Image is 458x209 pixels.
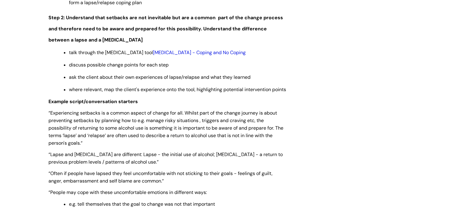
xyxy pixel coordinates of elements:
[48,151,283,165] span: “Lapse and [MEDICAL_DATA] are different: Lapse - the initial use of alcohol; [MEDICAL_DATA] - a r...
[48,170,273,184] span: “Often if people have lapsed they feel uncomfortable with not sticking to their goals - feelings ...
[48,98,138,105] strong: Example script/conversation starters
[69,49,246,56] span: talk through the [MEDICAL_DATA] tool
[153,49,246,56] a: [MEDICAL_DATA] - Coping and No Coping
[69,86,286,93] span: where relevant, map the client's experience onto the tool, highlighting potential intervention po...
[48,14,283,43] span: Step 2: Understand that setbacks are not inevitable but are a common part of the change process a...
[48,110,283,146] span: “Experiencing setbacks is a common aspect of change for all. Whilst part of the change journey is...
[48,189,207,195] span: “People may cope with these uncomfortable emotions in different ways:
[69,74,251,80] span: ask the client about their own experiences of lapse/relapse and what they learned
[69,62,169,68] span: discuss possible change points for each step
[69,201,215,207] span: e.g. tell themselves that the goal to change was not that important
